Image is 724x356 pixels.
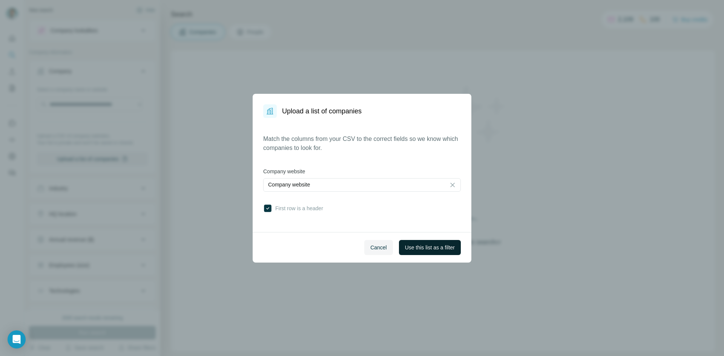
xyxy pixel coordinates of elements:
[370,244,387,251] span: Cancel
[282,106,362,116] h1: Upload a list of companies
[364,240,393,255] button: Cancel
[272,205,323,212] span: First row is a header
[263,168,461,175] label: Company website
[8,330,26,348] div: Open Intercom Messenger
[263,134,461,153] p: Match the columns from your CSV to the correct fields so we know which companies to look for.
[405,244,455,251] span: Use this list as a filter
[399,240,461,255] button: Use this list as a filter
[268,181,310,188] p: Company website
